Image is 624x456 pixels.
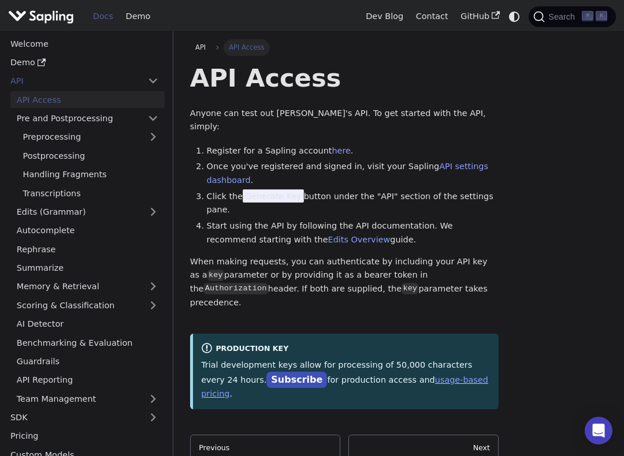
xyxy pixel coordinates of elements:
[10,278,165,295] a: Memory & Retrieval
[10,316,165,332] a: AI Detector
[4,409,142,426] a: SDK
[10,204,165,220] a: Edits (Grammar)
[203,283,268,294] code: Authorization
[195,43,206,51] span: API
[585,417,612,444] div: Open Intercom Messenger
[190,39,211,55] a: API
[529,6,615,27] button: Search (Command+K)
[10,334,165,351] a: Benchmarking & Evaluation
[359,8,409,25] a: Dev Blog
[4,428,165,444] a: Pricing
[243,189,304,203] span: Generate Key
[266,372,327,388] a: Subscribe
[10,260,165,276] a: Summarize
[120,8,157,25] a: Demo
[224,39,270,55] span: API Access
[10,390,165,407] a: Team Management
[4,73,142,89] a: API
[10,241,165,257] a: Rephrase
[8,8,74,25] img: Sapling.ai
[10,297,165,313] a: Scoring & Classification
[10,91,165,108] a: API Access
[454,8,506,25] a: GitHub
[17,129,165,145] a: Preprocessing
[142,409,165,426] button: Expand sidebar category 'SDK'
[332,146,350,155] a: here
[201,342,491,356] div: Production Key
[4,54,165,71] a: Demo
[10,372,165,388] a: API Reporting
[17,185,165,201] a: Transcriptions
[190,62,499,94] h1: API Access
[87,8,120,25] a: Docs
[207,160,499,188] li: Once you've registered and signed in, visit your Sapling .
[506,8,523,25] button: Switch between dark and light mode (currently system mode)
[207,219,499,247] li: Start using the API by following the API documentation. We recommend starting with the guide.
[596,11,607,21] kbd: K
[142,73,165,89] button: Collapse sidebar category 'API'
[17,166,165,183] a: Handling Fragments
[190,39,499,55] nav: Breadcrumbs
[328,235,391,244] a: Edits Overview
[582,11,593,21] kbd: ⌘
[207,270,224,281] code: key
[10,222,165,239] a: Autocomplete
[207,190,499,218] li: Click the button under the "API" section of the settings pane.
[10,353,165,370] a: Guardrails
[207,144,499,158] li: Register for a Sapling account .
[17,147,165,164] a: Postprocessing
[4,35,165,52] a: Welcome
[8,8,78,25] a: Sapling.ai
[10,110,165,127] a: Pre and Postprocessing
[410,8,455,25] a: Contact
[402,283,418,294] code: key
[201,358,491,401] p: Trial development keys allow for processing of 50,000 characters every 24 hours. for production a...
[545,12,582,21] span: Search
[199,443,331,453] div: Previous
[358,443,490,453] div: Next
[190,107,499,134] p: Anyone can test out [PERSON_NAME]'s API. To get started with the API, simply:
[190,255,499,310] p: When making requests, you can authenticate by including your API key as a parameter or by providi...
